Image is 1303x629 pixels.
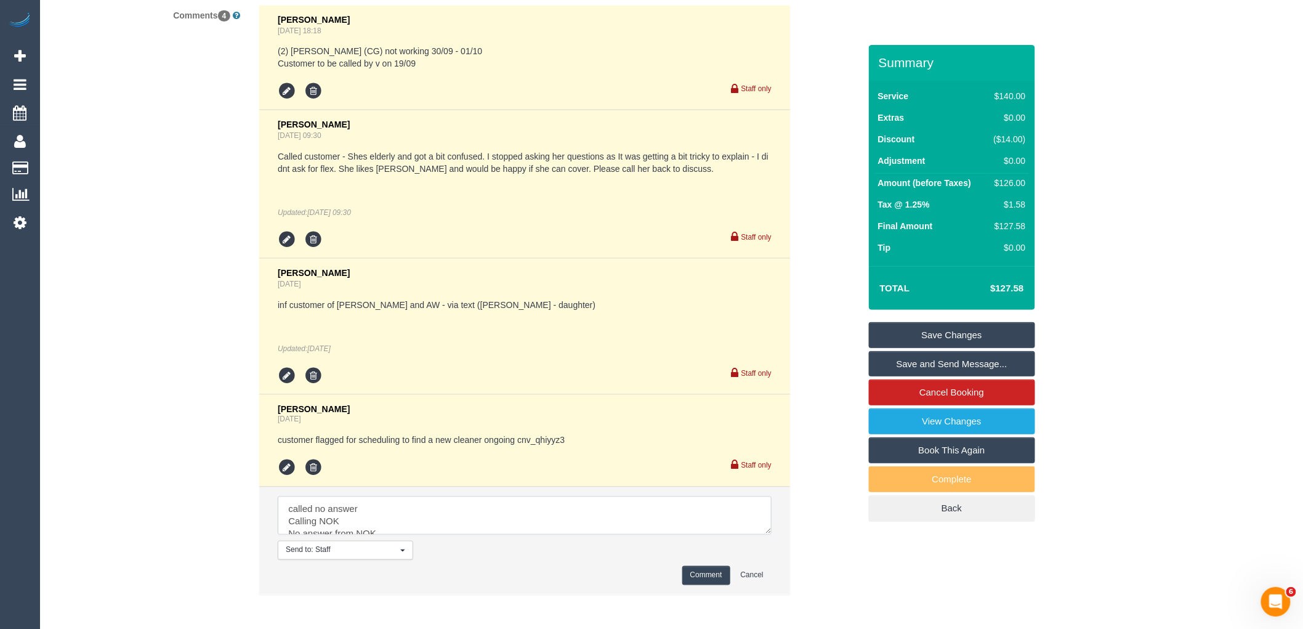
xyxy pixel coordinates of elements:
[878,112,905,124] label: Extras
[878,177,971,189] label: Amount (before Taxes)
[286,545,397,556] span: Send to: Staff
[1261,587,1291,617] iframe: Intercom live chat
[878,133,915,145] label: Discount
[989,133,1026,145] div: ($14.00)
[278,208,351,217] em: Updated:
[878,220,933,232] label: Final Amount
[278,45,772,70] pre: (2) [PERSON_NAME] (CG) not working 30/09 - 01/10 Customer to be called by v on 19/09
[880,283,910,293] strong: Total
[307,344,330,353] span: Sep 23, 2025 13:35
[869,351,1035,377] a: Save and Send Message...
[1286,587,1296,597] span: 6
[218,10,231,22] span: 4
[278,299,772,311] pre: inf customer of [PERSON_NAME] and AW - via text ([PERSON_NAME] - daughter)
[989,112,1026,124] div: $0.00
[869,379,1035,405] a: Cancel Booking
[878,155,926,167] label: Adjustment
[869,437,1035,463] a: Book This Again
[278,150,772,175] pre: Called customer - Shes elderly and got a bit confused. I stopped asking her questions as It was g...
[989,198,1026,211] div: $1.58
[953,283,1023,294] h4: $127.58
[7,12,32,30] img: Automaid Logo
[989,241,1026,254] div: $0.00
[278,541,413,560] button: Send to: Staff
[307,208,351,217] span: Sep 19, 2025 09:30
[278,280,301,288] a: [DATE]
[278,344,331,353] em: Updated:
[278,120,350,129] span: [PERSON_NAME]
[878,198,930,211] label: Tax @ 1.25%
[278,268,350,278] span: [PERSON_NAME]
[733,566,772,585] button: Cancel
[989,220,1026,232] div: $127.58
[741,84,772,93] small: Staff only
[741,461,772,470] small: Staff only
[869,322,1035,348] a: Save Changes
[278,15,350,25] span: [PERSON_NAME]
[869,408,1035,434] a: View Changes
[278,131,321,140] a: [DATE] 09:30
[869,495,1035,521] a: Back
[741,369,772,378] small: Staff only
[43,5,249,22] label: Comments
[278,404,350,414] span: [PERSON_NAME]
[989,90,1026,102] div: $140.00
[879,55,1029,70] h3: Summary
[989,155,1026,167] div: $0.00
[278,26,321,35] a: [DATE] 18:18
[741,233,772,241] small: Staff only
[682,566,730,585] button: Comment
[878,90,909,102] label: Service
[278,434,772,447] pre: customer flagged for scheduling to find a new cleaner ongoing cnv_qhiyyz3
[989,177,1026,189] div: $126.00
[278,415,301,424] a: [DATE]
[878,241,891,254] label: Tip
